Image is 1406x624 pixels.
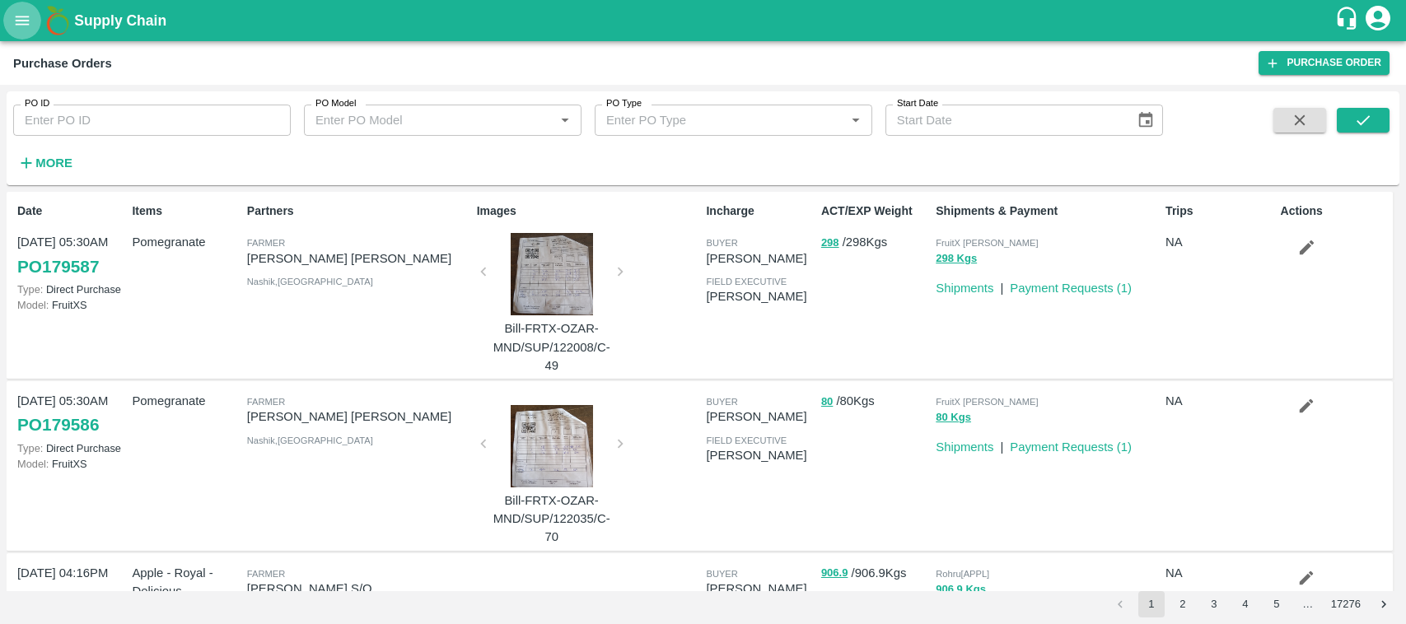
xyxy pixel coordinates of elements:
p: [PERSON_NAME] [706,407,814,426]
p: [PERSON_NAME] [PERSON_NAME] [247,249,470,268]
button: Go to page 5 [1264,591,1290,617]
label: Start Date [897,97,938,110]
p: NA [1165,392,1273,410]
p: Items [132,203,240,220]
img: logo [41,4,74,37]
p: [DATE] 05:30AM [17,233,125,251]
span: Model: [17,299,49,311]
p: [DATE] 05:30AM [17,392,125,410]
span: FruitX [PERSON_NAME] [936,397,1038,407]
button: 906.9 [821,564,848,583]
span: Model: [17,458,49,470]
label: PO Model [315,97,357,110]
span: Farmer [247,569,285,579]
button: 298 [821,234,839,253]
input: Enter PO ID [13,105,291,136]
button: Go to page 2 [1170,591,1196,617]
p: [DATE] 04:16PM [17,564,125,582]
span: Farmer [247,238,285,248]
button: page 1 [1138,591,1165,617]
a: Supply Chain [74,9,1334,32]
strong: More [35,156,72,170]
a: Payment Requests (1) [1010,440,1132,454]
p: Date [17,203,125,220]
p: Bill-FRTX-OZAR-MND/SUP/122008/C-49 [490,319,614,375]
p: [PERSON_NAME] [706,580,814,598]
p: Direct Purchase [17,282,125,297]
button: Go to page 17276 [1326,591,1366,617]
span: Type: [17,442,43,454]
p: Images [477,203,700,220]
p: FruitXS [17,456,125,472]
p: Direct Purchase [17,440,125,456]
button: Go to page 3 [1201,591,1227,617]
button: Choose date [1130,105,1161,136]
a: PO179586 [17,410,99,440]
p: [PERSON_NAME] [706,287,814,305]
div: … [1295,597,1321,612]
span: Rohru[APPL] [936,569,989,579]
input: Enter PO Type [600,109,840,131]
span: buyer [706,397,737,407]
label: PO Type [606,97,642,110]
a: PO179585 [17,582,99,612]
button: Go to page 4 [1232,591,1259,617]
a: Purchase Order [1259,51,1390,75]
label: PO ID [25,97,49,110]
p: Apple - Royal - Delicious [132,564,240,601]
p: Actions [1281,203,1389,220]
b: Supply Chain [74,12,166,29]
span: Nashik , [GEOGRAPHIC_DATA] [247,435,373,445]
p: / 298 Kgs [821,233,929,252]
a: Shipments [936,440,993,454]
button: Go to next page [1371,591,1397,617]
div: | [993,272,1003,297]
p: ACT/EXP Weight [821,203,929,220]
span: field executive [706,435,787,445]
p: [PERSON_NAME] [706,446,814,464]
div: customer-support [1334,6,1363,35]
span: buyer [706,238,737,248]
p: NA [1165,233,1273,251]
input: Enter PO Model [309,109,549,131]
p: Partners [247,203,470,220]
p: FruitXS [17,297,125,313]
p: Trips [1165,203,1273,220]
button: 80 Kgs [936,408,971,427]
p: [PERSON_NAME] [706,249,814,268]
button: open drawer [3,2,41,40]
span: Nashik , [GEOGRAPHIC_DATA] [247,277,373,286]
button: 298 Kgs [936,249,977,268]
p: Shipments & Payment [936,203,1159,220]
a: PO179587 [17,252,99,282]
span: Type: [17,283,43,296]
p: Bill-FRTX-OZAR-MND/SUP/122035/C-70 [490,491,614,547]
p: [PERSON_NAME] [PERSON_NAME] [247,407,470,426]
div: | [993,431,1003,456]
a: Shipments [936,282,993,295]
input: Start Date [885,105,1123,136]
p: Pomegranate [132,392,240,410]
button: More [13,149,77,177]
span: field executive [706,277,787,286]
p: / 906.9 Kgs [821,564,929,583]
button: 906.9 Kgs [936,580,986,599]
div: account of current user [1363,3,1393,38]
p: Pomegranate [132,233,240,251]
button: Open [845,109,866,131]
span: FruitX [PERSON_NAME] [936,238,1038,248]
p: / 80 Kgs [821,392,929,411]
span: Farmer [247,397,285,407]
button: Open [554,109,576,131]
p: Incharge [706,203,814,220]
a: Payment Requests (1) [1010,282,1132,295]
button: 80 [821,393,833,412]
nav: pagination navigation [1105,591,1399,617]
p: NA [1165,564,1273,582]
div: Purchase Orders [13,53,112,74]
span: buyer [706,569,737,579]
p: [PERSON_NAME] S/O [PERSON_NAME] [247,580,470,617]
